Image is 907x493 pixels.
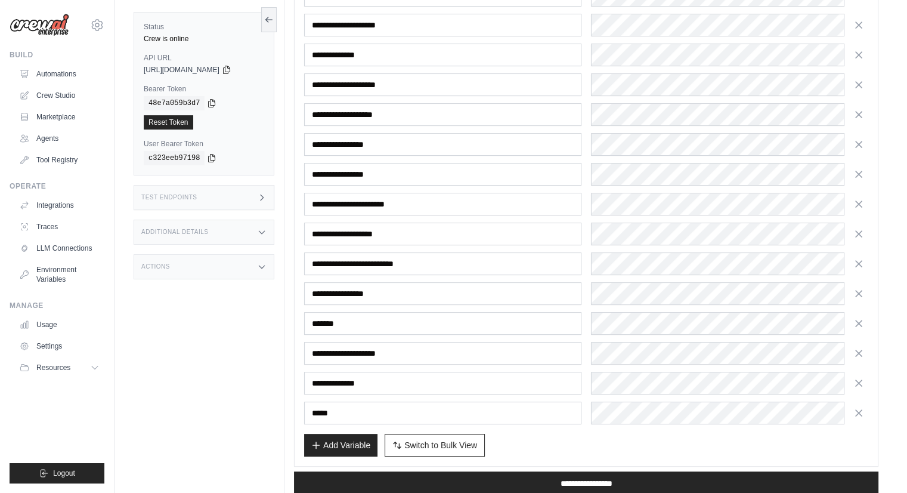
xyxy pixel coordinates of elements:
[385,434,485,457] button: Switch to Bulk View
[10,301,104,310] div: Manage
[10,181,104,191] div: Operate
[14,150,104,170] a: Tool Registry
[14,337,104,356] a: Settings
[304,434,377,457] button: Add Variable
[141,194,197,201] h3: Test Endpoints
[144,96,205,110] code: 48e7a059b3d7
[14,86,104,105] a: Crew Studio
[14,107,104,127] a: Marketplace
[144,34,264,44] div: Crew is online
[141,263,170,270] h3: Actions
[144,22,264,32] label: Status
[14,260,104,289] a: Environment Variables
[144,115,193,130] a: Reset Token
[10,14,69,36] img: Logo
[14,315,104,334] a: Usage
[10,463,104,483] button: Logout
[144,84,264,94] label: Bearer Token
[36,363,70,372] span: Resources
[53,469,75,478] span: Logout
[14,64,104,84] a: Automations
[14,239,104,258] a: LLM Connections
[14,358,104,377] button: Resources
[144,139,264,149] label: User Bearer Token
[14,196,104,215] a: Integrations
[404,439,477,451] span: Switch to Bulk View
[10,50,104,60] div: Build
[14,129,104,148] a: Agents
[144,151,205,165] code: c323eeb97198
[141,229,208,236] h3: Additional Details
[14,217,104,236] a: Traces
[144,53,264,63] label: API URL
[144,65,219,75] span: [URL][DOMAIN_NAME]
